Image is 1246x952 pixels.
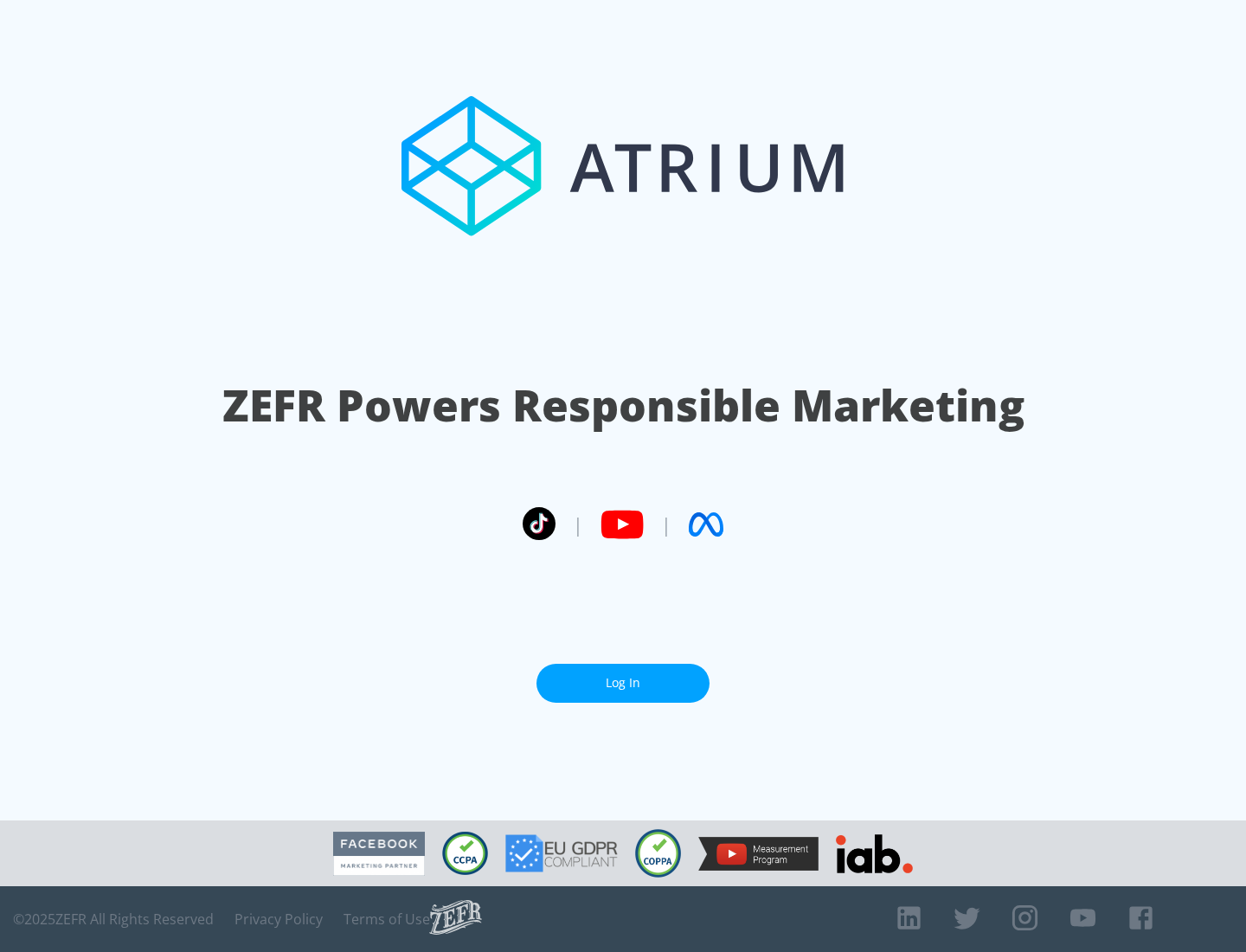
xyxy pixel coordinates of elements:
a: Privacy Policy [234,910,323,928]
h1: ZEFR Powers Responsible Marketing [222,376,1024,435]
img: CCPA Compliant [442,832,488,875]
span: © 2025 ZEFR All Rights Reserved [13,910,214,928]
img: Facebook Marketing Partner [333,832,425,876]
img: GDPR Compliant [505,834,618,872]
a: Log In [536,664,710,703]
span: | [573,511,583,537]
img: COPPA Compliant [635,829,681,878]
img: IAB [836,834,913,873]
a: Terms of Use [344,910,430,928]
img: YouTube Measurement Program [698,837,819,871]
span: | [661,511,671,537]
